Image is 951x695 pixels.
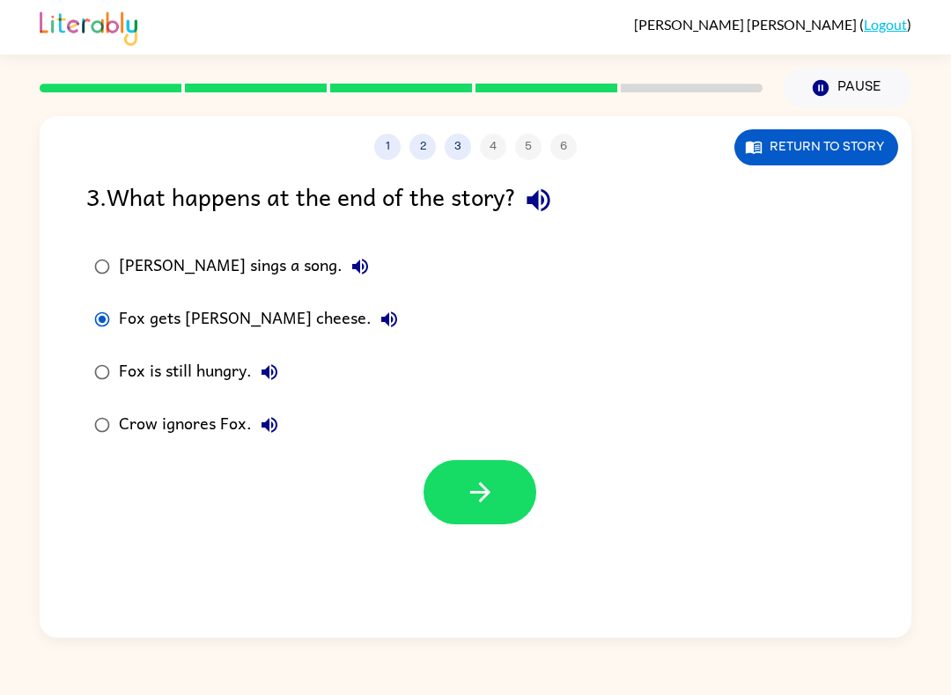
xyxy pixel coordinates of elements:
span: [PERSON_NAME] [PERSON_NAME] [634,16,859,33]
div: Crow ignores Fox. [119,407,287,443]
button: Fox is still hungry. [252,355,287,390]
div: [PERSON_NAME] sings a song. [119,249,378,284]
button: 2 [409,134,436,160]
button: Pause [784,68,911,108]
button: Fox gets [PERSON_NAME] cheese. [372,302,407,337]
button: [PERSON_NAME] sings a song. [343,249,378,284]
button: Crow ignores Fox. [252,407,287,443]
div: ( ) [634,16,911,33]
div: Fox is still hungry. [119,355,287,390]
div: 3 . What happens at the end of the story? [86,178,865,223]
button: 1 [374,134,401,160]
img: Literably [40,7,137,46]
a: Logout [864,16,907,33]
button: Return to story [734,129,898,165]
div: Fox gets [PERSON_NAME] cheese. [119,302,407,337]
button: 3 [445,134,471,160]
